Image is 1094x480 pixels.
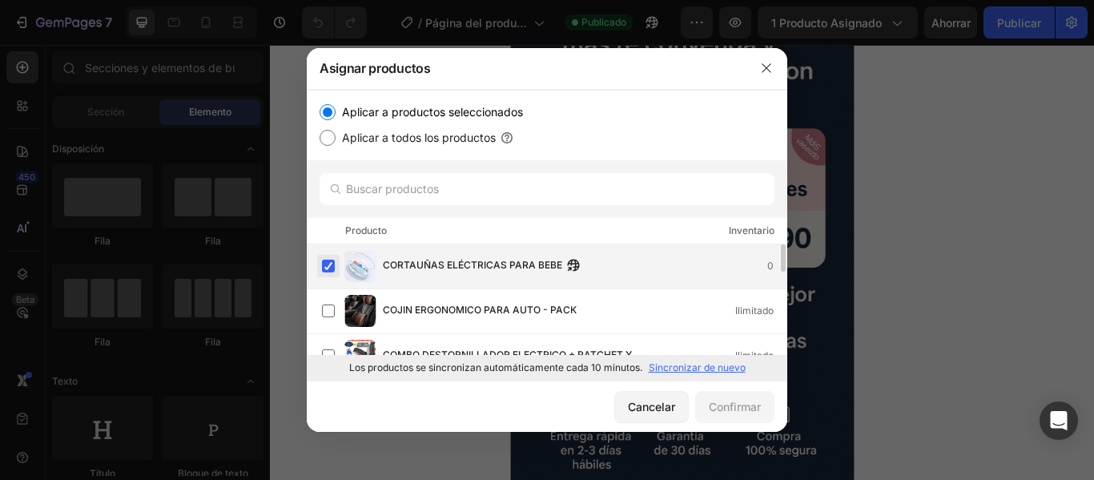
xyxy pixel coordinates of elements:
[695,391,774,423] button: Confirmar
[344,295,376,327] img: imagen del producto
[649,361,746,373] font: Sincronizar de nuevo
[320,60,431,76] font: Asignar productos
[345,224,387,236] font: Producto
[383,259,562,271] font: CORTAUÑAS ELÉCTRICAS PARA BEBE
[383,304,577,316] font: COJIN ERGONOMICO PARA AUTO - PACK
[1040,401,1078,440] div: Abrir Intercom Messenger
[342,105,523,119] font: Aplicar a productos seleccionados
[349,361,642,373] font: Los productos se sincronizan automáticamente cada 10 minutos.
[344,340,376,372] img: imagen del producto
[383,349,641,377] font: COMBO DESTORNILLADOR ELECTRICO + RATCHET Y JUEGO DE DADOS
[767,260,774,272] font: 0
[320,173,774,205] input: Buscar productos
[735,349,774,361] font: Ilimitado
[735,305,774,317] font: Ilimitado
[628,400,675,413] font: Cancelar
[342,131,496,144] font: Aplicar a todos los productos
[709,400,761,413] font: Confirmar
[614,391,689,423] button: Cancelar
[729,224,774,236] font: Inventario
[344,250,376,282] img: imagen del producto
